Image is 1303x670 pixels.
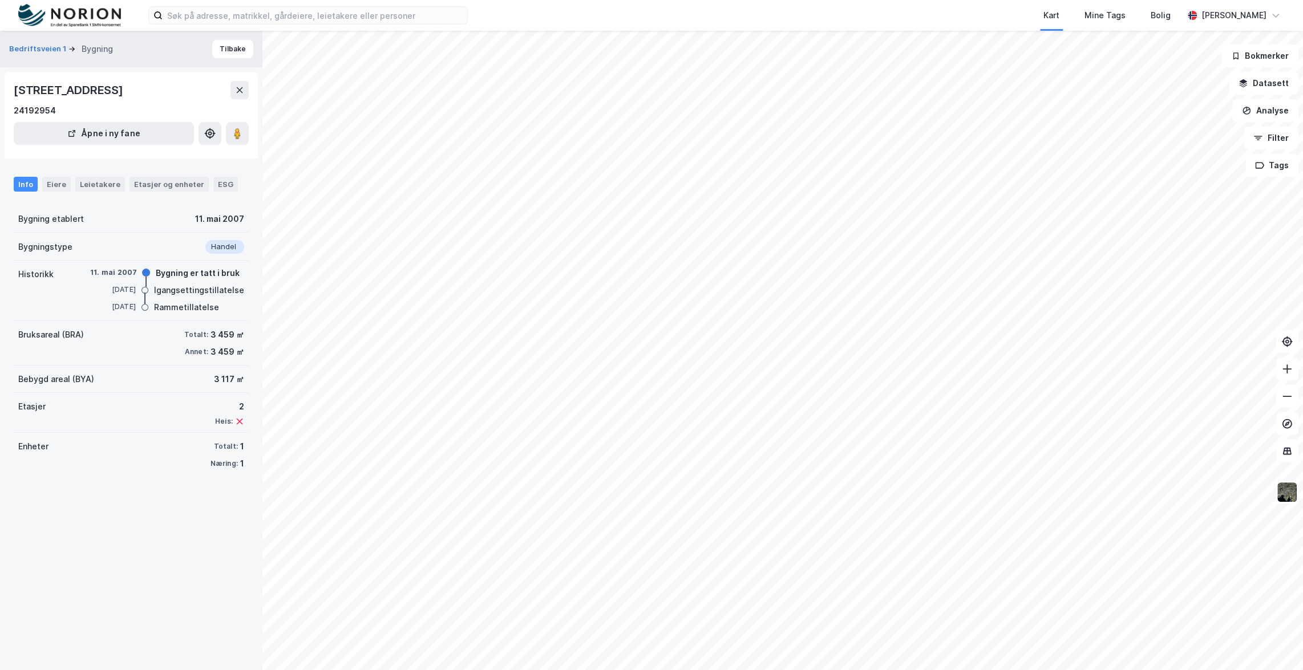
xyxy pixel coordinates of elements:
div: Kart [1043,9,1059,22]
button: Tags [1245,154,1298,177]
div: Annet: [185,347,208,356]
div: Totalt: [214,442,238,451]
img: 9k= [1276,481,1298,503]
button: Bokmerker [1221,44,1298,67]
div: Enheter [18,440,48,453]
div: Kontrollprogram for chat [1246,615,1303,670]
div: Bygning etablert [18,212,84,226]
div: Eiere [42,177,71,192]
button: Analyse [1232,99,1298,122]
div: 2 [215,400,244,413]
div: Mine Tags [1085,9,1126,22]
iframe: Chat Widget [1246,615,1303,670]
div: [PERSON_NAME] [1201,9,1266,22]
div: Bygningstype [18,240,72,254]
div: Bygning [82,42,113,56]
div: Bruksareal (BRA) [18,328,84,342]
button: Tilbake [212,40,253,58]
div: 11. mai 2007 [195,212,244,226]
div: Bolig [1151,9,1171,22]
div: [DATE] [90,285,136,295]
div: 3 117 ㎡ [214,372,244,386]
div: Etasjer [18,400,46,413]
div: 11. mai 2007 [90,267,137,278]
div: 1 [240,440,244,453]
div: 1 [240,457,244,470]
div: 24192954 [14,104,56,117]
div: Etasjer og enheter [134,179,204,189]
div: [DATE] [90,302,136,312]
div: Næring: [211,459,238,468]
div: Leietakere [75,177,125,192]
input: Søk på adresse, matrikkel, gårdeiere, leietakere eller personer [163,7,467,24]
button: Åpne i ny fane [14,122,194,145]
div: 3 459 ㎡ [211,345,244,359]
div: Bygning er tatt i bruk [156,266,240,280]
div: Historikk [18,267,54,281]
div: Info [14,177,38,192]
button: Filter [1244,127,1298,149]
div: Bebygd areal (BYA) [18,372,94,386]
div: Totalt: [184,330,208,339]
img: norion-logo.80e7a08dc31c2e691866.png [18,4,121,27]
div: Rammetillatelse [154,301,219,314]
div: ESG [213,177,238,192]
div: 3 459 ㎡ [211,328,244,342]
button: Datasett [1229,72,1298,95]
div: [STREET_ADDRESS] [14,81,126,99]
div: Igangsettingstillatelse [154,283,244,297]
div: Heis: [215,417,233,426]
button: Bedriftsveien 1 [9,43,68,55]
